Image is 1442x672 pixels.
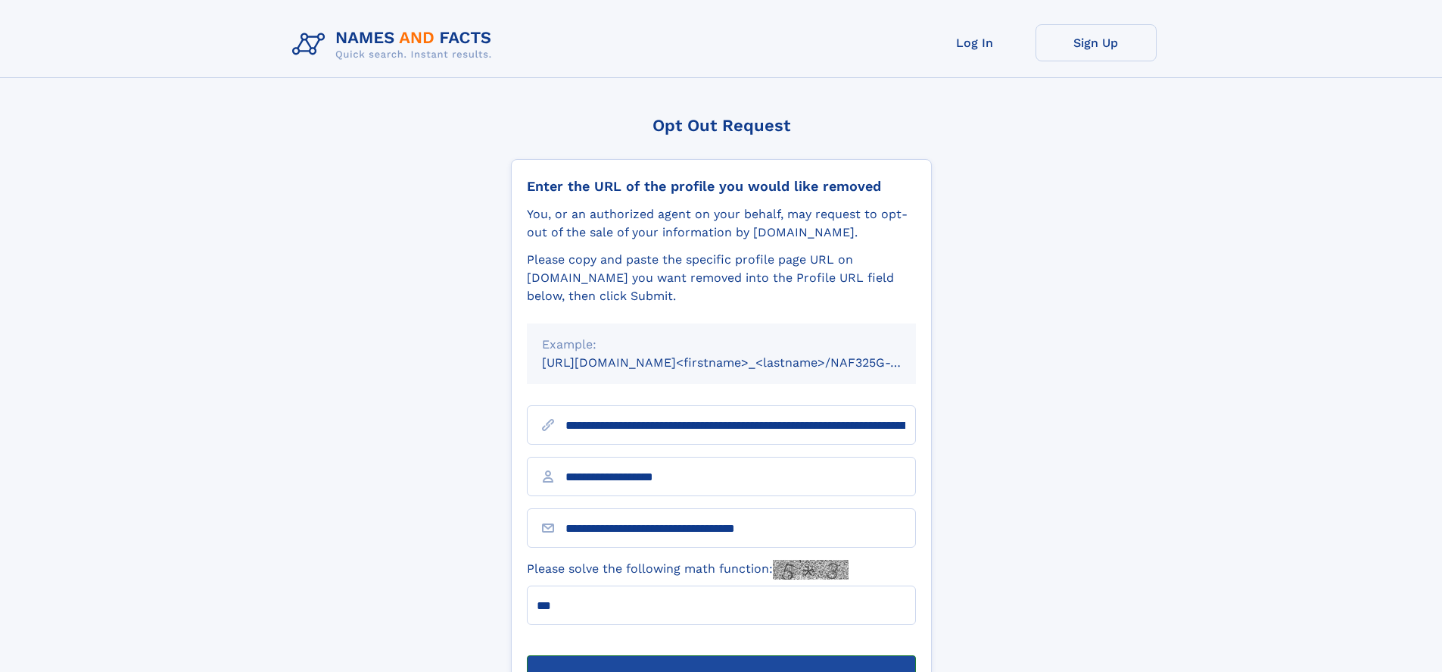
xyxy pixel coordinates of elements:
[542,355,945,370] small: [URL][DOMAIN_NAME]<firstname>_<lastname>/NAF325G-xxxxxxxx
[1036,24,1157,61] a: Sign Up
[527,560,849,580] label: Please solve the following math function:
[527,251,916,305] div: Please copy and paste the specific profile page URL on [DOMAIN_NAME] you want removed into the Pr...
[527,178,916,195] div: Enter the URL of the profile you would like removed
[527,205,916,242] div: You, or an authorized agent on your behalf, may request to opt-out of the sale of your informatio...
[914,24,1036,61] a: Log In
[542,336,901,354] div: Example:
[511,116,932,135] div: Opt Out Request
[286,24,504,65] img: Logo Names and Facts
